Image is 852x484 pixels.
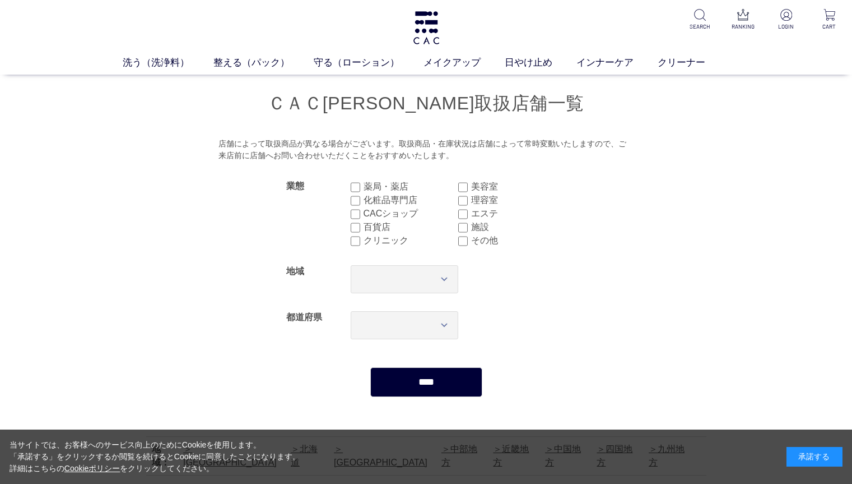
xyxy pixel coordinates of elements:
[729,9,757,31] a: RANKING
[364,207,458,220] label: CACショップ
[816,9,843,31] a: CART
[412,11,441,44] img: logo
[576,56,658,70] a: インナーケア
[286,266,304,276] label: 地域
[286,312,322,322] label: 都道府県
[286,181,304,191] label: 業態
[10,439,301,474] div: 当サイトでは、お客様へのサービス向上のためにCookieを使用します。 「承諾する」をクリックするか閲覧を続けるとCookieに同意したことになります。 詳細はこちらの をクリックしてください。
[471,234,566,247] label: その他
[505,56,576,70] a: 日やけ止め
[123,56,213,70] a: 洗う（洗浄料）
[314,56,423,70] a: 守る（ローション）
[364,234,458,247] label: クリニック
[364,180,458,193] label: 薬局・薬店
[786,447,842,467] div: 承諾する
[729,22,757,31] p: RANKING
[772,9,800,31] a: LOGIN
[364,193,458,207] label: 化粧品専門店
[658,56,729,70] a: クリーナー
[471,180,566,193] label: 美容室
[64,464,120,473] a: Cookieポリシー
[471,207,566,220] label: エステ
[218,138,634,162] div: 店舗によって取扱商品が異なる場合がございます。取扱商品・在庫状況は店舗によって常時変動いたしますので、ご来店前に店舗へお問い合わせいただくことをおすすめいたします。
[423,56,505,70] a: メイクアップ
[471,193,566,207] label: 理容室
[364,220,458,234] label: 百貨店
[816,22,843,31] p: CART
[686,22,714,31] p: SEARCH
[686,9,714,31] a: SEARCH
[146,91,706,116] h1: ＣＡＣ[PERSON_NAME]取扱店舗一覧
[471,220,566,234] label: 施設
[213,56,314,70] a: 整える（パック）
[772,22,800,31] p: LOGIN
